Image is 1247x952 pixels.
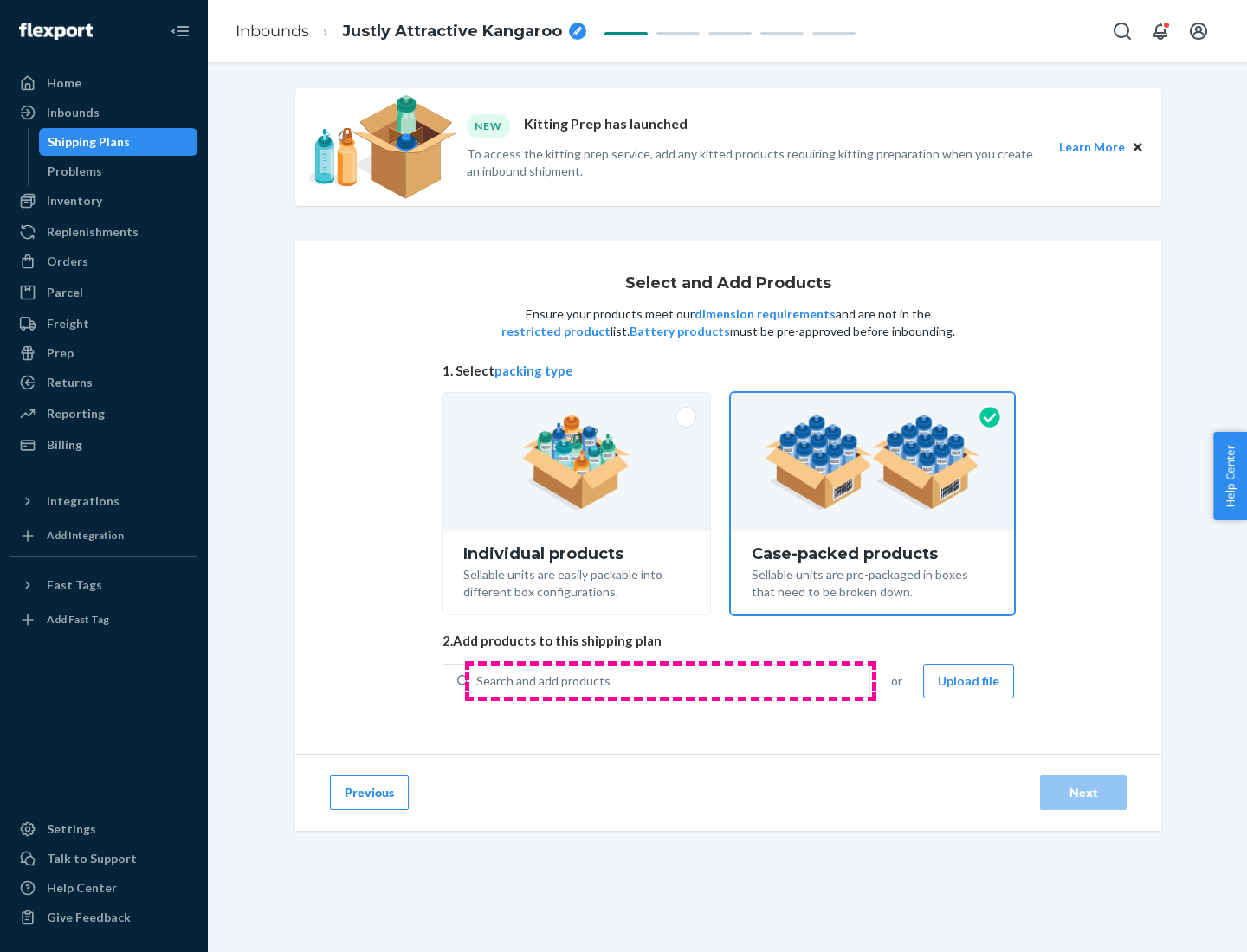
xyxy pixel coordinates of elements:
[47,405,105,422] div: Reporting
[923,664,1014,698] button: Upload file
[47,528,124,543] div: Add Integration
[10,400,197,428] a: Reporting
[10,248,197,275] a: Orders
[10,431,197,459] a: Billing
[48,133,130,151] div: Shipping Plans
[47,612,109,627] div: Add Fast Tag
[163,14,197,48] button: Close Navigation
[47,74,81,92] div: Home
[524,114,688,138] p: Kitting Prep has launched
[10,369,197,396] a: Returns
[1143,14,1178,48] button: Open notifications
[47,436,82,453] div: Billing
[19,23,93,40] img: Flexport logo
[47,104,100,121] div: Inbounds
[10,487,197,515] button: Integrations
[10,218,197,246] a: Replenishments
[39,158,198,185] a: Problems
[47,223,139,241] div: Replenishments
[10,339,197,367] a: Prep
[1213,432,1247,520] button: Help Center
[330,775,409,810] button: Previous
[1059,138,1125,157] button: Learn More
[10,99,197,126] a: Inbounds
[47,820,96,838] div: Settings
[39,128,198,156] a: Shipping Plans
[47,253,88,270] div: Orders
[522,415,630,510] img: individual-pack.facf35554cb0f1810c75b2bd6df2d64e.png
[630,323,730,340] button: Battery products
[10,571,197,599] button: Fast Tags
[10,522,197,550] a: Add Integration
[236,22,309,41] a: Inbounds
[47,879,117,897] div: Help Center
[1040,775,1127,810] button: Next
[47,315,89,332] div: Freight
[47,192,102,209] div: Inventory
[494,362,573,380] button: packing type
[1128,138,1147,157] button: Close
[1181,14,1216,48] button: Open account menu
[10,874,197,902] a: Help Center
[625,275,831,293] h1: Select and Add Products
[501,323,611,340] button: restricted product
[10,187,197,215] a: Inventory
[467,145,1043,180] p: To access the kitting prep service, add any kitted products requiring kitting preparation when yo...
[47,492,120,510] div: Integrations
[1055,784,1112,801] div: Next
[695,306,836,323] button: dimension requirements
[1105,14,1140,48] button: Open Search Box
[476,672,611,690] div: Search and add products
[443,362,1014,380] span: 1. Select
[47,850,137,867] div: Talk to Support
[10,845,197,872] a: Talk to Support
[10,815,197,843] a: Settings
[342,21,562,43] span: Justly Attractive Kangaroo
[10,904,197,931] button: Give Feedback
[47,374,93,391] div: Returns
[10,69,197,97] a: Home
[891,672,902,690] span: or
[463,545,689,563] div: Individual products
[47,909,131,926] div: Give Feedback
[752,563,993,601] div: Sellable units are pre-packaged in boxes that need to be broken down.
[443,632,1014,650] span: 2. Add products to this shipping plan
[752,545,993,563] div: Case-packed products
[47,576,102,594] div: Fast Tags
[222,6,600,57] ol: breadcrumbs
[48,163,102,180] div: Problems
[463,563,689,601] div: Sellable units are easily packable into different box configurations.
[10,279,197,306] a: Parcel
[500,306,957,340] p: Ensure your products meet our and are not in the list. must be pre-approved before inbounding.
[47,344,74,362] div: Prep
[47,284,83,301] div: Parcel
[10,606,197,634] a: Add Fast Tag
[467,114,510,138] div: NEW
[765,415,980,510] img: case-pack.59cecea509d18c883b923b81aeac6d0b.png
[10,310,197,338] a: Freight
